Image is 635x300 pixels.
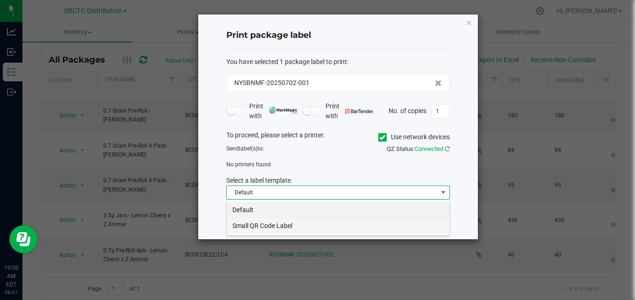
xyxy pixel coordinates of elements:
li: Small QR Code Label [227,218,449,234]
span: NYSBNMF-20250702-001 [234,78,310,88]
iframe: Resource center [9,225,37,253]
span: Connected [415,145,443,152]
span: Default [227,186,438,199]
span: QZ Status: [387,145,450,152]
span: Print with [249,101,297,121]
span: You have selected 1 package label to print [226,58,347,65]
span: No printers found [226,161,271,168]
img: mark_magic_cybra.png [269,107,297,114]
label: Use network devices [378,132,450,142]
span: Send to: [226,145,264,152]
div: : [226,57,450,67]
span: label(s) [239,145,258,152]
li: Default [227,202,449,218]
img: bartender.png [345,109,374,114]
span: No. of copies [389,107,426,114]
div: To proceed, please select a printer. [219,130,457,144]
span: Print with [325,101,374,121]
div: Select a label template. [219,176,457,186]
h4: Print package label [226,29,450,42]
